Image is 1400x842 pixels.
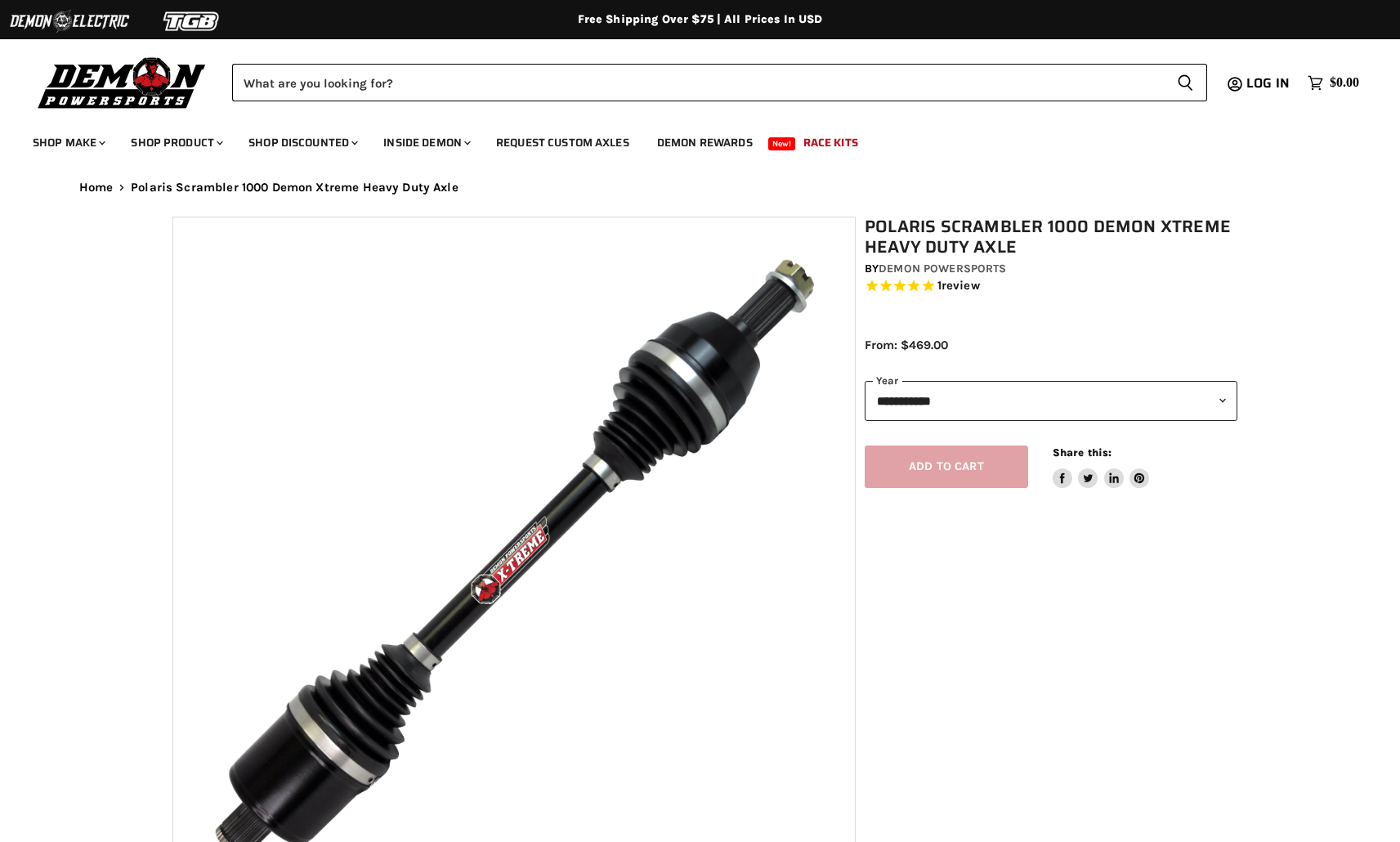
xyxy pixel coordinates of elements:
a: Home [79,181,114,195]
form: Product [232,64,1207,101]
img: Demon Electric Logo 2 [8,6,131,37]
img: TGB Logo 2 [131,6,253,37]
span: Rated 5.0 out of 5 stars 1 reviews [865,278,1237,295]
a: Demon Powersports [879,262,1006,275]
a: Shop Product [119,126,233,159]
span: Polaris Scrambler 1000 Demon Xtreme Heavy Duty Axle [131,181,458,195]
div: Free Shipping Over $75 | All Prices In USD [47,12,1354,27]
a: Request Custom Axles [484,126,642,159]
span: New! [768,137,796,150]
ul: Main menu [20,119,1355,159]
a: Log in [1239,76,1299,91]
span: $0.00 [1330,75,1359,91]
img: Demon Powersports [33,53,212,111]
button: Search [1164,64,1207,101]
div: by [865,260,1237,278]
input: Search [232,64,1164,101]
h1: Polaris Scrambler 1000 Demon Xtreme Heavy Duty Axle [865,217,1237,258]
aside: Share this: [1053,446,1150,489]
a: Demon Rewards [645,126,765,159]
span: 1 reviews [937,279,980,293]
a: Shop Discounted [236,126,368,159]
span: Share this: [1053,446,1112,459]
span: From: $469.00 [865,338,948,352]
a: Inside Demon [371,126,481,159]
a: $0.00 [1299,71,1367,95]
span: review [942,279,980,293]
nav: Breadcrumbs [47,181,1354,195]
select: year [865,381,1237,421]
a: Shop Make [20,126,115,159]
span: Log in [1246,73,1290,93]
a: Race Kits [791,126,870,159]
